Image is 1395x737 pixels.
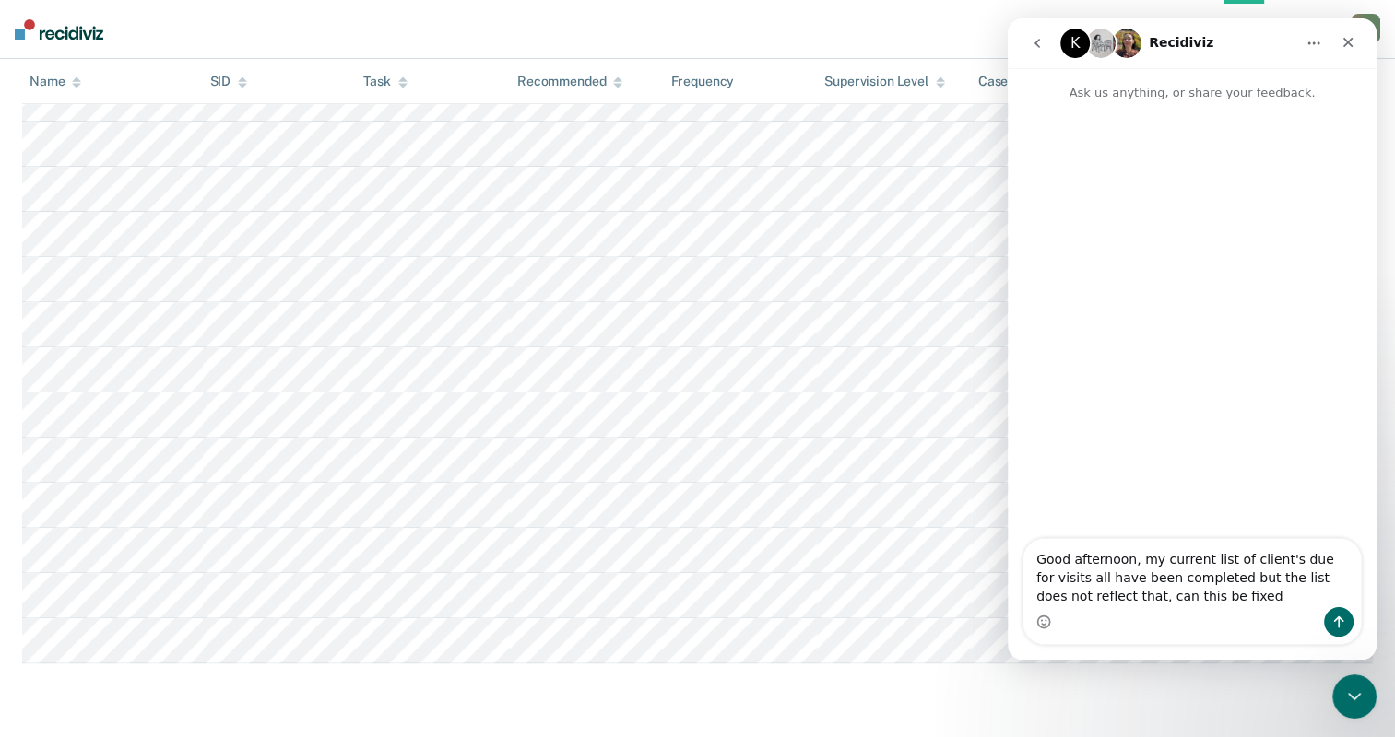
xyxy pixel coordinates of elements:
img: Recidiviz [15,19,103,40]
div: Recommended [517,74,622,89]
div: Supervision Level [824,74,945,89]
iframe: Intercom live chat [1008,18,1377,660]
div: Frequency [670,74,734,89]
div: A B [1351,14,1380,43]
div: Case Type [978,74,1056,89]
div: Task [363,74,407,89]
div: Name [30,74,81,89]
div: SID [210,74,248,89]
button: AB [1351,14,1380,43]
iframe: Intercom live chat [1332,674,1377,719]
